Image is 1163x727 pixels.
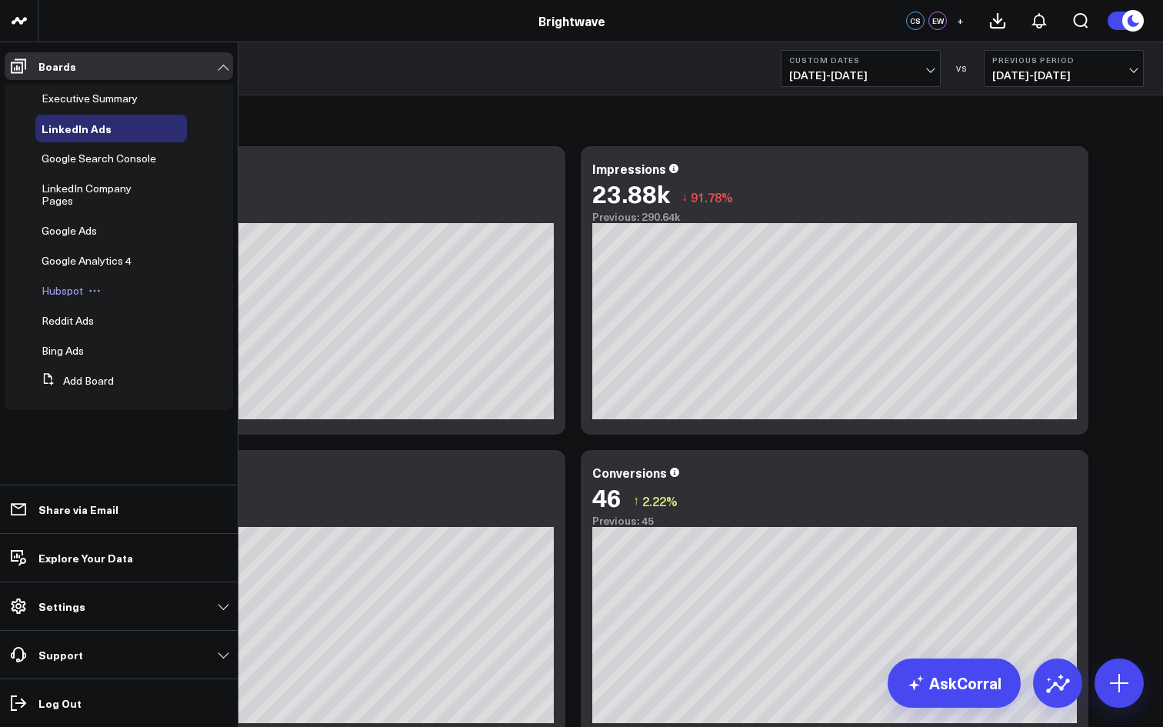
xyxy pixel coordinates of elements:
div: Impressions [592,160,666,177]
b: Previous Period [992,55,1135,65]
a: Brightwave [538,12,605,29]
a: LinkedIn Ads [42,122,112,135]
button: Custom Dates[DATE]-[DATE] [781,50,941,87]
a: Google Ads [42,225,97,237]
span: Bing Ads [42,343,84,358]
div: 23.88k [592,179,670,207]
div: EW [928,12,947,30]
a: LinkedIn Company Pages [42,182,164,207]
span: ↓ [681,187,688,207]
div: Previous: 45 [592,515,1077,527]
button: + [951,12,969,30]
p: Support [38,649,83,661]
span: Hubspot [42,283,83,298]
a: Log Out [5,689,233,717]
span: LinkedIn Ads [42,121,112,136]
p: Boards [38,60,76,72]
span: LinkedIn Company Pages [42,181,132,208]
span: Executive Summary [42,91,138,105]
div: CS [906,12,925,30]
button: Previous Period[DATE]-[DATE] [984,50,1144,87]
div: Conversions [592,464,667,481]
a: Google Analytics 4 [42,255,132,267]
span: 2.22% [642,492,678,509]
span: ↑ [633,491,639,511]
span: [DATE] - [DATE] [992,69,1135,82]
p: Log Out [38,697,82,709]
span: [DATE] - [DATE] [789,69,932,82]
b: Custom Dates [789,55,932,65]
span: Google Ads [42,223,97,238]
span: Reddit Ads [42,313,94,328]
a: Hubspot [42,285,83,297]
a: Reddit Ads [42,315,94,327]
div: 46 [592,483,621,511]
a: Google Search Console [42,152,156,165]
div: Previous: 290.64k [592,211,1077,223]
button: Add Board [35,367,114,395]
a: AskCorral [888,659,1021,708]
p: Explore Your Data [38,552,133,564]
div: Previous: $9.84k [69,211,554,223]
div: Previous: 4.7k [69,515,554,527]
p: Settings [38,600,85,612]
p: Share via Email [38,503,118,515]
span: Google Analytics 4 [42,253,132,268]
span: 91.78% [691,188,733,205]
div: VS [948,64,976,73]
span: Google Search Console [42,151,156,165]
a: Bing Ads [42,345,84,357]
a: Executive Summary [42,92,138,105]
span: + [957,15,964,26]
